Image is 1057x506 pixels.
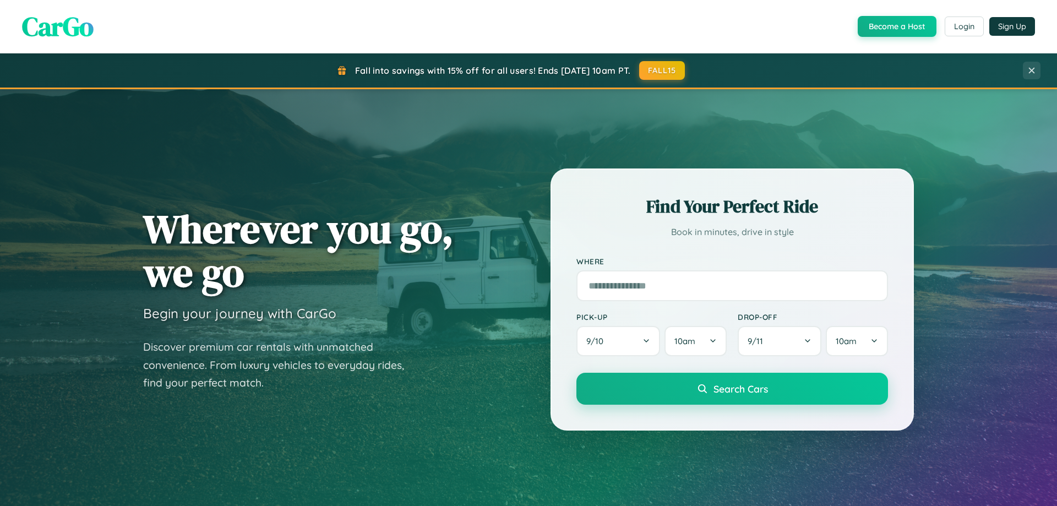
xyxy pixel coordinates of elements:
[143,338,418,392] p: Discover premium car rentals with unmatched convenience. From luxury vehicles to everyday rides, ...
[858,16,936,37] button: Become a Host
[738,312,888,322] label: Drop-off
[22,8,94,45] span: CarGo
[738,326,821,356] button: 9/11
[576,373,888,405] button: Search Cars
[713,383,768,395] span: Search Cars
[143,305,336,322] h3: Begin your journey with CarGo
[576,312,727,322] label: Pick-up
[576,194,888,219] h2: Find Your Perfect Ride
[586,336,609,346] span: 9 / 10
[945,17,984,36] button: Login
[826,326,888,356] button: 10am
[143,207,454,294] h1: Wherever you go, we go
[576,326,660,356] button: 9/10
[576,224,888,240] p: Book in minutes, drive in style
[355,65,631,76] span: Fall into savings with 15% off for all users! Ends [DATE] 10am PT.
[836,336,857,346] span: 10am
[639,61,685,80] button: FALL15
[989,17,1035,36] button: Sign Up
[664,326,727,356] button: 10am
[674,336,695,346] span: 10am
[576,257,888,266] label: Where
[748,336,769,346] span: 9 / 11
